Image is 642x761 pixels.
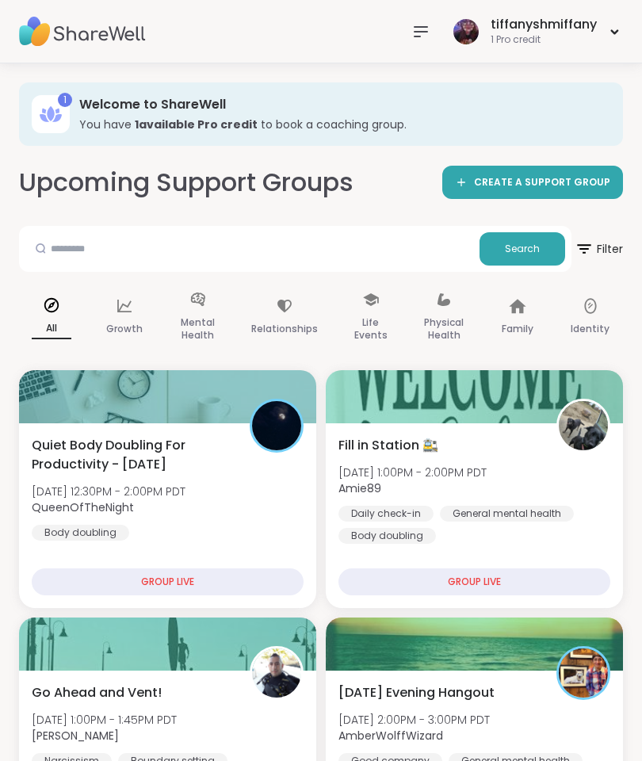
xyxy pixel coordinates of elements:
[480,232,565,266] button: Search
[491,33,597,47] div: 1 Pro credit
[440,506,574,522] div: General mental health
[491,16,597,33] div: tiffanyshmiffany
[424,313,464,345] p: Physical Health
[338,683,495,702] span: [DATE] Evening Hangout
[453,19,479,44] img: tiffanyshmiffany
[32,499,134,515] b: QueenOfTheNight
[338,568,610,595] div: GROUP LIVE
[252,401,301,450] img: QueenOfTheNight
[106,319,143,338] p: Growth
[474,176,610,189] span: CREATE A SUPPORT GROUP
[338,436,438,455] span: Fill in Station 🚉
[351,313,391,345] p: Life Events
[338,712,490,728] span: [DATE] 2:00PM - 3:00PM PDT
[559,648,608,698] img: AmberWolffWizard
[338,480,381,496] b: Amie89
[32,568,304,595] div: GROUP LIVE
[575,226,623,272] button: Filter
[32,436,232,474] span: Quiet Body Doubling For Productivity - [DATE]
[338,506,434,522] div: Daily check-in
[79,96,601,113] h3: Welcome to ShareWell
[559,401,608,450] img: Amie89
[32,712,177,728] span: [DATE] 1:00PM - 1:45PM PDT
[575,230,623,268] span: Filter
[502,319,533,338] p: Family
[32,683,162,702] span: Go Ahead and Vent!
[32,728,119,744] b: [PERSON_NAME]
[338,465,487,480] span: [DATE] 1:00PM - 2:00PM PDT
[135,117,258,132] b: 1 available Pro credit
[571,319,610,338] p: Identity
[338,528,436,544] div: Body doubling
[251,319,318,338] p: Relationships
[442,166,623,199] a: CREATE A SUPPORT GROUP
[178,313,218,345] p: Mental Health
[58,93,72,107] div: 1
[32,525,129,541] div: Body doubling
[505,242,540,256] span: Search
[32,484,185,499] span: [DATE] 12:30PM - 2:00PM PDT
[79,117,601,132] h3: You have to book a coaching group.
[19,165,353,201] h2: Upcoming Support Groups
[19,4,146,59] img: ShareWell Nav Logo
[338,728,443,744] b: AmberWolffWizard
[252,648,301,698] img: Jorge_Z
[32,319,71,339] p: All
